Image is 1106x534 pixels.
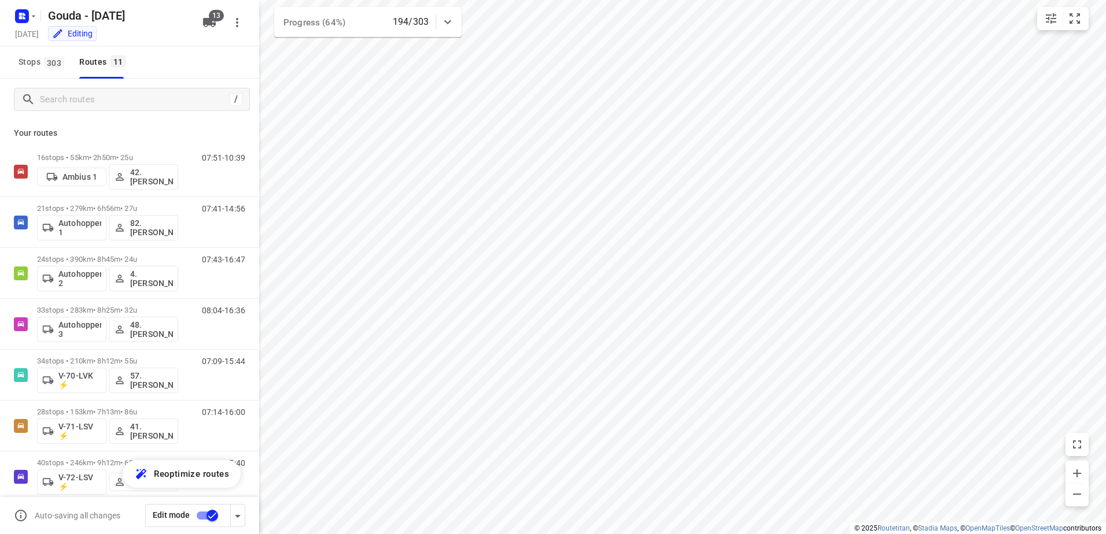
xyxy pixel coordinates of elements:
[109,164,178,190] button: 42.[PERSON_NAME]
[854,524,1101,532] li: © 2025 , © , © © contributors
[130,422,173,440] p: 41.[PERSON_NAME]
[202,306,245,315] p: 08:04-16:36
[37,153,178,162] p: 16 stops • 55km • 2h50m • 25u
[62,172,97,181] p: Ambius 1
[37,266,106,291] button: Autohopper 2
[965,524,1010,532] a: OpenMapTiles
[202,357,245,366] p: 07:09-15:44
[58,473,101,491] p: V-72-LSV ⚡
[109,368,178,393] button: 57. [PERSON_NAME]
[123,460,241,488] button: Reoptimize routes
[37,469,106,495] button: V-72-LSV ⚡
[37,204,178,213] p: 21 stops • 279km • 6h56m • 27u
[110,55,126,67] span: 11
[37,168,106,186] button: Ambius 1
[153,510,190,520] span: Edit mode
[283,17,345,28] span: Progress (64%)
[35,511,120,520] p: Auto-saving all changes
[58,422,101,440] p: V-71-LSV ⚡
[202,204,245,213] p: 07:41-14:56
[40,91,230,109] input: Search routes
[10,27,43,40] h5: Project date
[154,466,229,481] span: Reoptimize routes
[37,458,178,467] p: 40 stops • 246km • 9h12m • 63u
[1039,7,1063,30] button: Map settings
[198,11,221,34] button: 13
[878,524,910,532] a: Routetitan
[202,153,245,162] p: 07:51-10:39
[19,55,68,69] span: Stops
[52,28,93,39] div: You are currently in edit mode.
[109,266,178,291] button: 4. [PERSON_NAME]
[14,127,245,139] p: Your routes
[130,269,173,288] p: 4. [PERSON_NAME]
[37,357,178,365] p: 34 stops • 210km • 8h12m • 55u
[37,317,106,342] button: Autohopper 3
[79,55,129,69] div: Routes
[209,10,224,21] span: 13
[918,524,957,532] a: Stadia Maps
[202,407,245,417] p: 07:14-16:00
[109,473,178,491] button: [PERSON_NAME]
[37,418,106,444] button: V-71-LSV ⚡
[1063,7,1086,30] button: Fit zoom
[130,320,173,339] p: 48.[PERSON_NAME]
[109,317,178,342] button: 48.[PERSON_NAME]
[109,418,178,444] button: 41.[PERSON_NAME]
[202,255,245,264] p: 07:43-16:47
[1037,7,1089,30] div: small contained button group
[58,320,101,339] p: Autohopper 3
[58,269,101,288] p: Autohopper 2
[58,371,101,390] p: V-70-LVK ⚡
[230,93,242,106] div: /
[130,168,173,186] p: 42.[PERSON_NAME]
[58,218,101,237] p: Autohopper 1
[37,255,178,264] p: 24 stops • 390km • 8h45m • 24u
[130,371,173,390] p: 57. [PERSON_NAME]
[37,407,178,416] p: 28 stops • 153km • 7h13m • 86u
[37,306,178,314] p: 33 stops • 283km • 8h25m • 32u
[43,6,193,25] h5: Rename
[231,508,245,522] div: Driver app settings
[226,11,249,34] button: More
[37,215,106,240] button: Autohopper 1
[37,368,106,393] button: V-70-LVK ⚡
[109,215,178,240] button: 82. [PERSON_NAME]
[393,15,429,29] p: 194/303
[274,7,462,37] div: Progress (64%)194/303
[44,57,64,68] span: 303
[202,458,245,468] p: 06:48-15:40
[1015,524,1063,532] a: OpenStreetMap
[130,218,173,237] p: 82. [PERSON_NAME]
